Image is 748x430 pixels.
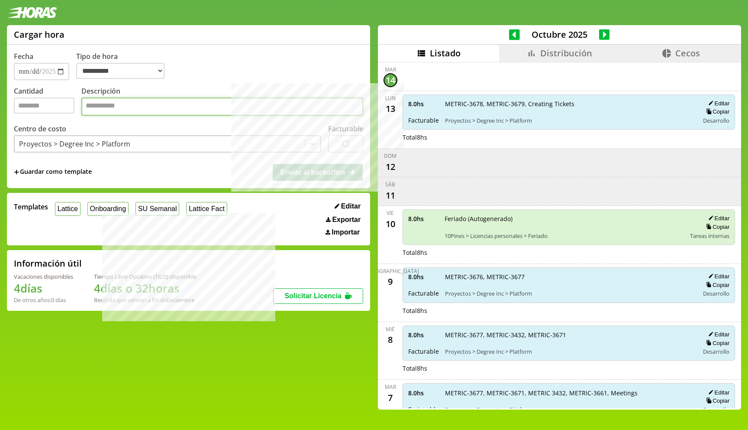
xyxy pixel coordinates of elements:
[384,217,397,231] div: 10
[14,202,48,212] span: Templates
[14,167,92,177] span: +Guardar como template
[387,209,394,217] div: vie
[385,383,396,391] div: mar
[408,116,439,124] span: Facturable
[703,339,729,347] button: Copiar
[186,202,227,215] button: Lattice Fact
[445,389,693,397] span: METRIC-3677, METRIC-3671, METRIC 3432, METRIC-3661, Meetings
[408,331,439,339] span: 8.0 hs
[445,273,693,281] span: METRIC-3676, METRIC-3677
[703,281,729,289] button: Copiar
[14,296,73,304] div: De otros años: 0 días
[706,273,729,280] button: Editar
[520,29,599,40] span: Octubre 2025
[408,405,439,414] span: Facturable
[706,215,729,222] button: Editar
[403,306,735,315] div: Total 8 hs
[14,52,33,61] label: Fecha
[14,98,74,114] input: Cantidad
[167,296,194,304] b: Diciembre
[362,267,419,275] div: [DEMOGRAPHIC_DATA]
[384,152,397,160] div: dom
[408,273,439,281] span: 8.0 hs
[332,202,363,211] button: Editar
[408,389,439,397] span: 8.0 hs
[81,98,363,116] textarea: Descripción
[385,66,396,73] div: mar
[94,273,197,280] div: Tiempo Libre Optativo (TiLO) disponible
[14,273,73,280] div: Vacaciones disponibles
[14,124,66,134] label: Centro de costo
[135,202,179,215] button: SU Semanal
[384,73,397,87] div: 14
[385,181,395,188] div: sáb
[703,223,729,231] button: Copiar
[703,397,729,404] button: Copiar
[19,139,130,149] div: Proyectos > Degree Inc > Platform
[445,406,693,414] span: Proyectos > Degree Inc > Platform
[378,62,741,408] div: scrollable content
[430,47,461,59] span: Listado
[384,188,397,202] div: 11
[332,216,361,224] span: Exportar
[76,52,171,80] label: Tipo de hora
[14,29,64,40] h1: Cargar hora
[445,232,684,240] span: 10Pines > Licencias personales > Feriado
[76,63,164,79] select: Tipo de hora
[385,94,396,102] div: lun
[703,117,729,124] span: Desarrollo
[332,228,360,236] span: Importar
[706,100,729,107] button: Editar
[703,406,729,414] span: Desarrollo
[445,100,693,108] span: METRIC-3678, METRIC-3679, Creating Tickets
[55,202,81,215] button: Lattice
[445,348,693,355] span: Proyectos > Degree Inc > Platform
[81,86,363,118] label: Descripción
[384,391,397,404] div: 7
[690,232,729,240] span: Tareas internas
[403,133,735,141] div: Total 8 hs
[384,160,397,173] div: 12
[706,389,729,396] button: Editar
[445,117,693,124] span: Proyectos > Degree Inc > Platform
[703,108,729,115] button: Copiar
[14,280,73,296] h1: 4 días
[675,47,700,59] span: Cecos
[445,215,684,223] span: Feriado (Autogenerado)
[14,167,19,177] span: +
[94,296,197,304] div: Recordá que vencen a fin de
[540,47,592,59] span: Distribución
[445,290,693,297] span: Proyectos > Degree Inc > Platform
[87,202,129,215] button: Onboarding
[328,124,363,134] label: Facturable
[384,275,397,289] div: 9
[384,333,397,347] div: 8
[445,331,693,339] span: METRIC-3677, METRIC-3432, METRIC-3671
[408,347,439,355] span: Facturable
[384,102,397,116] div: 13
[408,289,439,297] span: Facturable
[408,100,439,108] span: 8.0 hs
[403,364,735,372] div: Total 8 hs
[408,215,438,223] span: 8.0 hs
[706,331,729,338] button: Editar
[284,292,342,300] span: Solicitar Licencia
[703,290,729,297] span: Desarrollo
[386,326,395,333] div: mié
[14,257,82,269] h2: Información útil
[14,86,81,118] label: Cantidad
[403,248,735,257] div: Total 8 hs
[94,280,197,296] h1: 4 días o 32 horas
[273,288,363,304] button: Solicitar Licencia
[323,215,363,224] button: Exportar
[341,202,361,210] span: Editar
[7,7,57,18] img: logotipo
[703,348,729,355] span: Desarrollo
